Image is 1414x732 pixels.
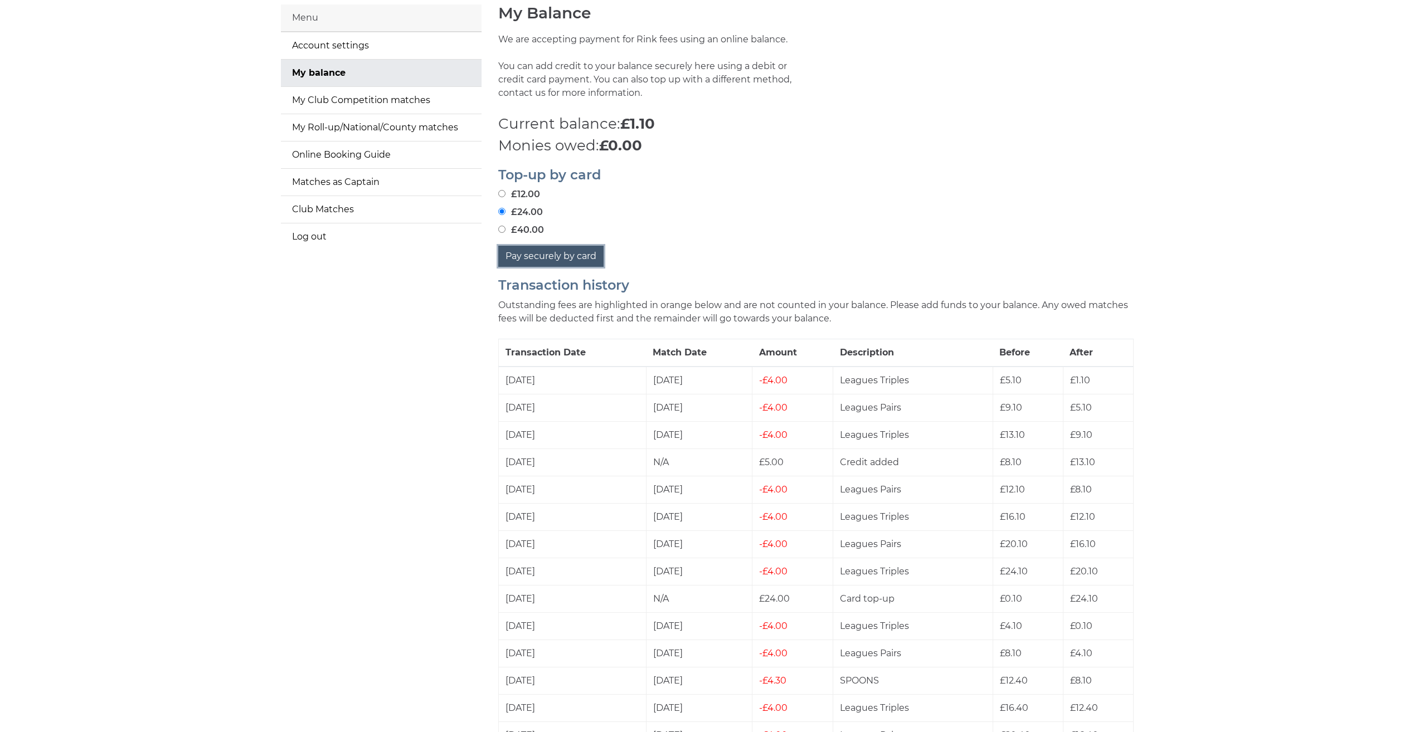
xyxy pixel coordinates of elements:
[759,430,788,440] span: £4.00
[759,621,788,631] span: £4.00
[281,4,482,32] div: Menu
[833,367,993,394] td: Leagues Triples
[833,448,993,476] td: Credit added
[759,675,786,686] span: £4.30
[281,169,482,196] a: Matches as Captain
[759,648,788,658] span: £4.00
[1070,457,1095,467] span: £13.10
[498,190,506,197] input: £12.00
[281,60,482,86] a: My balance
[281,87,482,114] a: My Club Competition matches
[1070,484,1092,495] span: £8.10
[498,421,646,448] td: [DATE]
[833,694,993,721] td: Leagues Triples
[833,503,993,530] td: Leagues Triples
[498,188,540,201] label: £12.00
[1000,402,1022,413] span: £9.10
[646,530,752,558] td: [DATE]
[498,448,646,476] td: [DATE]
[498,476,646,503] td: [DATE]
[1070,702,1098,713] span: £12.40
[646,694,752,721] td: [DATE]
[646,421,752,448] td: [DATE]
[498,640,646,667] td: [DATE]
[498,394,646,421] td: [DATE]
[759,484,788,495] span: £4.00
[498,246,604,267] button: Pay securely by card
[646,394,752,421] td: [DATE]
[759,566,788,577] span: £4.00
[759,375,788,385] span: £4.00
[646,367,752,394] td: [DATE]
[1000,430,1025,440] span: £13.10
[1000,539,1028,549] span: £20.10
[1070,621,1092,631] span: £0.10
[498,33,808,113] p: We are accepting payment for Rink fees using an online balance. You can add credit to your balanc...
[1000,457,1022,467] span: £8.10
[498,367,646,394] td: [DATE]
[498,667,646,694] td: [DATE]
[498,4,1134,22] h1: My Balance
[833,612,993,640] td: Leagues Triples
[1000,675,1028,686] span: £12.40
[833,667,993,694] td: SPOONS
[646,476,752,503] td: [DATE]
[281,223,482,250] a: Log out
[498,223,544,237] label: £40.00
[498,208,506,215] input: £24.00
[1000,621,1022,631] span: £4.10
[498,299,1134,325] p: Outstanding fees are highlighted in orange below and are not counted in your balance. Please add ...
[646,448,752,476] td: N/A
[759,402,788,413] span: £4.00
[1000,648,1022,658] span: £8.10
[1070,511,1095,522] span: £12.10
[498,558,646,585] td: [DATE]
[993,339,1063,367] th: Before
[833,530,993,558] td: Leagues Pairs
[1070,593,1098,604] span: £24.10
[759,593,790,604] span: £24.00
[498,113,1134,135] p: Current balance:
[1070,566,1098,577] span: £20.10
[1000,566,1028,577] span: £24.10
[646,585,752,612] td: N/A
[1070,402,1092,413] span: £5.10
[833,558,993,585] td: Leagues Triples
[498,503,646,530] td: [DATE]
[646,503,752,530] td: [DATE]
[646,667,752,694] td: [DATE]
[599,136,642,154] strong: £0.00
[1070,539,1096,549] span: £16.10
[498,585,646,612] td: [DATE]
[498,612,646,640] td: [DATE]
[498,339,646,367] th: Transaction Date
[281,32,482,59] a: Account settings
[498,168,1134,182] h2: Top-up by card
[281,114,482,141] a: My Roll-up/National/County matches
[1000,593,1022,604] span: £0.10
[1070,648,1092,658] span: £4.10
[281,141,482,168] a: Online Booking Guide
[1070,675,1092,686] span: £8.10
[759,457,784,467] span: £5.00
[1070,375,1090,385] span: £1.10
[833,585,993,612] td: Card top-up
[498,226,506,233] input: £40.00
[833,421,993,448] td: Leagues Triples
[759,539,788,549] span: £4.00
[646,558,752,585] td: [DATE]
[498,135,1134,157] p: Monies owed:
[833,394,993,421] td: Leagues Pairs
[1000,375,1022,385] span: £5.10
[498,278,1134,292] h2: Transaction history
[281,196,482,223] a: Club Matches
[620,115,655,133] strong: £1.10
[833,339,993,367] th: Description
[833,476,993,503] td: Leagues Pairs
[833,640,993,667] td: Leagues Pairs
[498,694,646,721] td: [DATE]
[759,511,788,522] span: £4.00
[498,530,646,558] td: [DATE]
[1000,484,1025,495] span: £12.10
[1000,511,1026,522] span: £16.10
